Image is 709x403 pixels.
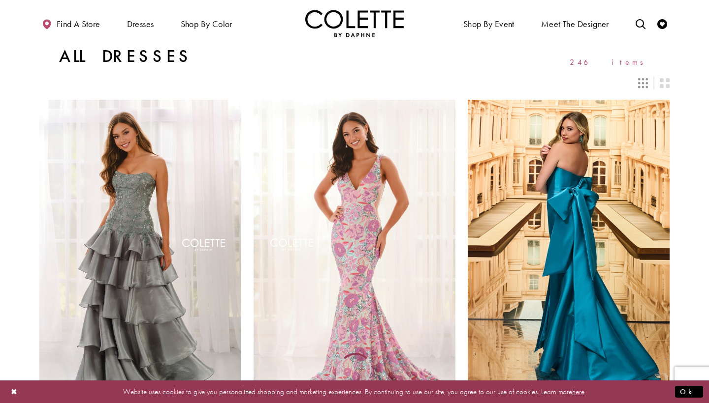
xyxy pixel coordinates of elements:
span: Meet the designer [541,19,609,29]
img: Colette by Daphne [305,10,404,37]
a: Visit Colette by Daphne Style No. CL6209 Page [254,100,455,393]
div: Layout Controls [33,72,676,94]
button: Submit Dialog [675,385,703,398]
h1: All Dresses [59,47,193,66]
span: 246 items [570,58,650,66]
span: Shop By Event [461,10,517,37]
span: Dresses [125,10,157,37]
button: Close Dialog [6,383,23,400]
a: Toggle search [633,10,648,37]
a: Visit Home Page [305,10,404,37]
span: Shop by color [181,19,232,29]
span: Switch layout to 2 columns [660,78,670,88]
a: Visit Colette by Daphne Style No. CL8470 Page [468,100,670,393]
span: Shop By Event [463,19,515,29]
p: Website uses cookies to give you personalized shopping and marketing experiences. By continuing t... [71,385,638,398]
span: Find a store [57,19,100,29]
span: Switch layout to 3 columns [638,78,648,88]
a: here [572,386,584,396]
a: Find a store [39,10,102,37]
a: Visit Colette by Daphne Style No. CL6213 Page [39,100,241,393]
a: Check Wishlist [655,10,670,37]
span: Shop by color [178,10,235,37]
span: Dresses [127,19,154,29]
a: Meet the designer [539,10,612,37]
